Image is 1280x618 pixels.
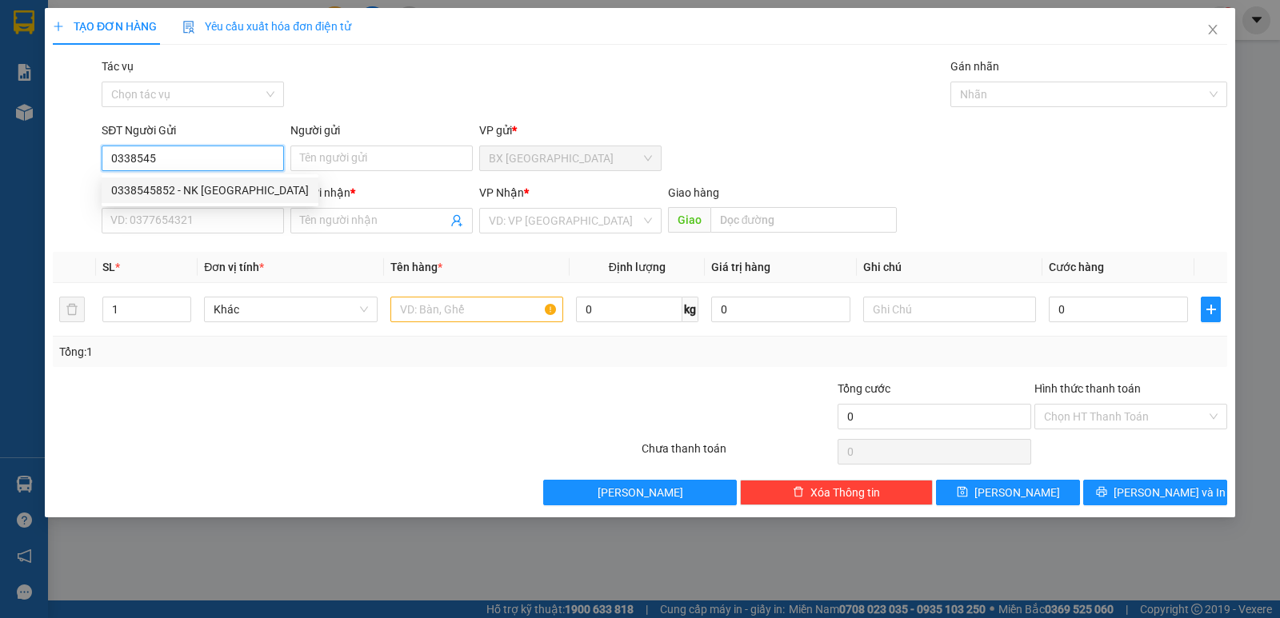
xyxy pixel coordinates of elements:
button: [PERSON_NAME] [543,480,736,505]
span: plus [1202,303,1220,316]
span: close [1206,23,1219,36]
input: Dọc đường [710,207,898,233]
span: Cước hàng [1049,261,1104,273]
span: save [957,486,968,499]
input: VD: Bàn, Ghế [390,297,563,322]
button: save[PERSON_NAME] [936,480,1080,505]
span: VP Nhận [479,186,524,199]
span: Tên hàng [390,261,442,273]
div: Người nhận [290,184,473,201]
div: VP gửi [479,122,662,139]
div: Chưa thanh toán [640,440,836,468]
th: Ghi chú [857,252,1042,283]
button: deleteXóa Thông tin [740,480,933,505]
span: Giao hàng [668,186,719,199]
button: printer[PERSON_NAME] và In [1083,480,1227,505]
span: kg [682,297,698,322]
span: TẠO ĐƠN HÀNG [53,20,157,33]
span: plus [53,21,64,32]
span: Giao [668,207,710,233]
div: Người gửi [290,122,473,139]
span: Khác [214,297,367,321]
div: Tổng: 1 [59,343,495,361]
input: 0 [711,297,850,322]
span: SL [102,261,115,273]
span: [PERSON_NAME] [974,484,1060,501]
img: icon [182,21,195,34]
label: Gán nhãn [950,60,999,73]
span: Giá trị hàng [711,261,770,273]
div: SĐT Người Gửi [102,122,284,139]
button: delete [59,297,85,322]
span: Định lượng [609,261,666,273]
span: [PERSON_NAME] [598,484,683,501]
span: Đơn vị tính [204,261,264,273]
button: Close [1190,8,1235,53]
span: BX Tân Châu [489,146,652,170]
span: [PERSON_NAME] và In [1114,484,1226,501]
button: plus [1201,297,1221,322]
div: 0338545852 - NK [GEOGRAPHIC_DATA] [111,181,309,199]
span: Xóa Thông tin [810,484,880,501]
span: user-add [450,214,463,227]
span: printer [1096,486,1107,499]
span: Tổng cước [838,382,890,395]
label: Tác vụ [102,60,134,73]
span: delete [793,486,804,499]
input: Ghi Chú [863,297,1036,322]
label: Hình thức thanh toán [1034,382,1141,395]
div: 0338545852 - NK VIỆT MỸ [102,177,318,203]
span: Yêu cầu xuất hóa đơn điện tử [182,20,351,33]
